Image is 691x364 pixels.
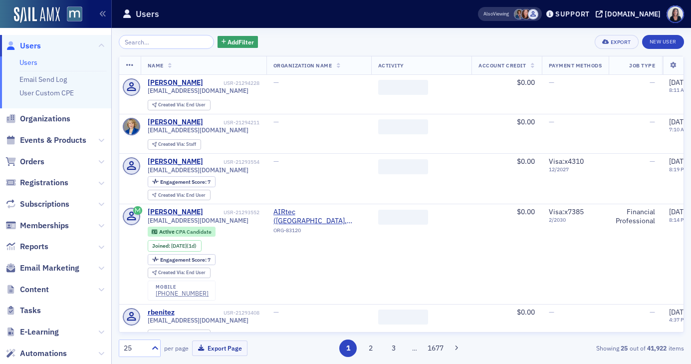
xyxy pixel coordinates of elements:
[176,310,259,316] div: USR-21293408
[646,344,669,353] strong: 41,922
[171,243,197,249] div: (1d)
[669,308,690,317] span: [DATE]
[521,9,531,19] span: Natalie Antonakas
[517,207,535,216] span: $0.00
[156,290,209,297] a: [PHONE_NUMBER]
[5,40,41,51] a: Users
[148,118,203,127] a: [PERSON_NAME]
[619,344,630,353] strong: 25
[502,344,684,353] div: Showing out of items
[148,157,203,166] a: [PERSON_NAME]
[549,308,554,317] span: —
[19,58,37,67] a: Users
[159,228,176,235] span: Active
[20,305,41,316] span: Tasks
[273,157,279,166] span: —
[650,157,655,166] span: —
[148,240,202,251] div: Joined: 2025-09-02 00:00:00
[5,220,69,231] a: Memberships
[669,126,689,133] time: 7:10 AM
[148,227,216,237] div: Active: Active: CPA Candidate
[14,7,60,23] img: SailAMX
[158,269,186,276] span: Created Via :
[148,176,216,187] div: Engagement Score: 7
[171,242,187,249] span: [DATE]
[549,78,554,87] span: —
[148,254,216,265] div: Engagement Score: 7
[669,207,690,216] span: [DATE]
[5,305,41,316] a: Tasks
[20,284,49,295] span: Content
[549,157,584,166] span: Visa : x4310
[20,156,44,167] span: Orders
[378,159,428,174] span: ‌
[650,78,655,87] span: —
[205,159,259,165] div: USR-21293554
[205,80,259,86] div: USR-21294228
[669,216,688,223] time: 8:14 PM
[378,119,428,134] span: ‌
[148,308,175,317] a: rbenitez
[616,208,655,225] div: Financial Professional
[273,208,364,225] span: AIRtec (Hollywood, MD)
[148,217,248,224] span: [EMAIL_ADDRESS][DOMAIN_NAME]
[158,270,206,276] div: End User
[408,344,422,353] span: …
[5,156,44,167] a: Orders
[192,341,247,356] button: Export Page
[669,78,690,87] span: [DATE]
[378,80,428,95] span: ‌
[650,308,655,317] span: —
[158,141,186,147] span: Created Via :
[20,177,68,188] span: Registrations
[20,135,86,146] span: Events & Products
[483,10,493,17] div: Also
[228,37,254,46] span: Add Filter
[629,62,655,69] span: Job Type
[5,241,48,252] a: Reports
[273,208,364,225] a: AIRtec ([GEOGRAPHIC_DATA], [GEOGRAPHIC_DATA])
[158,101,186,108] span: Created Via :
[669,86,689,93] time: 8:11 AM
[218,36,258,48] button: AddFilter
[517,78,535,87] span: $0.00
[650,117,655,126] span: —
[514,9,524,19] span: Chris Dougherty
[148,190,211,200] div: Created Via: End User
[517,308,535,317] span: $0.00
[478,62,526,69] span: Account Credit
[20,199,69,210] span: Subscriptions
[20,220,69,231] span: Memberships
[148,208,203,217] a: [PERSON_NAME]
[124,343,146,354] div: 25
[19,88,74,97] a: User Custom CPE
[148,78,203,87] a: [PERSON_NAME]
[596,10,664,17] button: [DOMAIN_NAME]
[549,62,602,69] span: Payment Methods
[60,6,82,23] a: View Homepage
[483,10,509,17] span: Viewing
[20,327,59,338] span: E-Learning
[362,340,380,357] button: 2
[160,179,211,185] div: 7
[148,62,164,69] span: Name
[549,217,602,223] span: 2 / 2030
[669,117,690,126] span: [DATE]
[669,166,688,173] time: 8:19 PM
[158,142,196,147] div: Staff
[20,40,41,51] span: Users
[339,340,357,357] button: 1
[148,166,248,174] span: [EMAIL_ADDRESS][DOMAIN_NAME]
[5,327,59,338] a: E-Learning
[517,157,535,166] span: $0.00
[5,177,68,188] a: Registrations
[20,113,70,124] span: Organizations
[385,340,402,357] button: 3
[152,229,211,235] a: Active CPA Candidate
[148,126,248,134] span: [EMAIL_ADDRESS][DOMAIN_NAME]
